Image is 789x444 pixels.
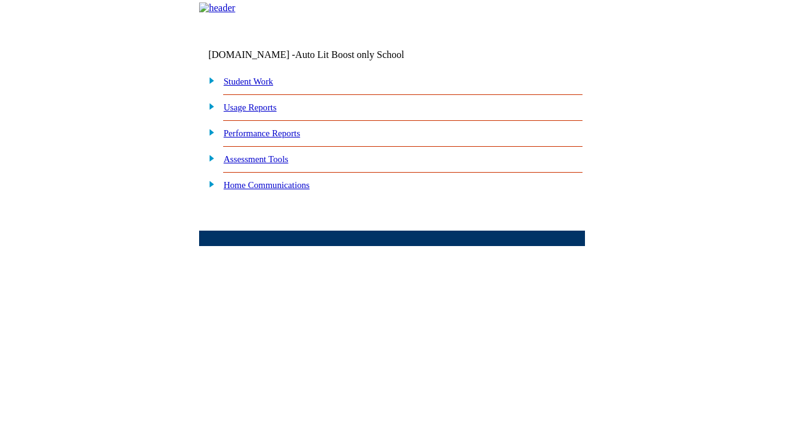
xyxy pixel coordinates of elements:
a: Usage Reports [224,102,277,112]
img: plus.gif [202,101,215,112]
img: plus.gif [202,152,215,163]
a: Assessment Tools [224,154,288,164]
td: [DOMAIN_NAME] - [208,49,435,60]
img: header [199,2,235,14]
img: plus.gif [202,75,215,86]
a: Performance Reports [224,128,300,138]
nobr: Auto Lit Boost only School [295,49,404,60]
img: plus.gif [202,178,215,189]
a: Home Communications [224,180,310,190]
img: plus.gif [202,126,215,138]
a: Student Work [224,76,273,86]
